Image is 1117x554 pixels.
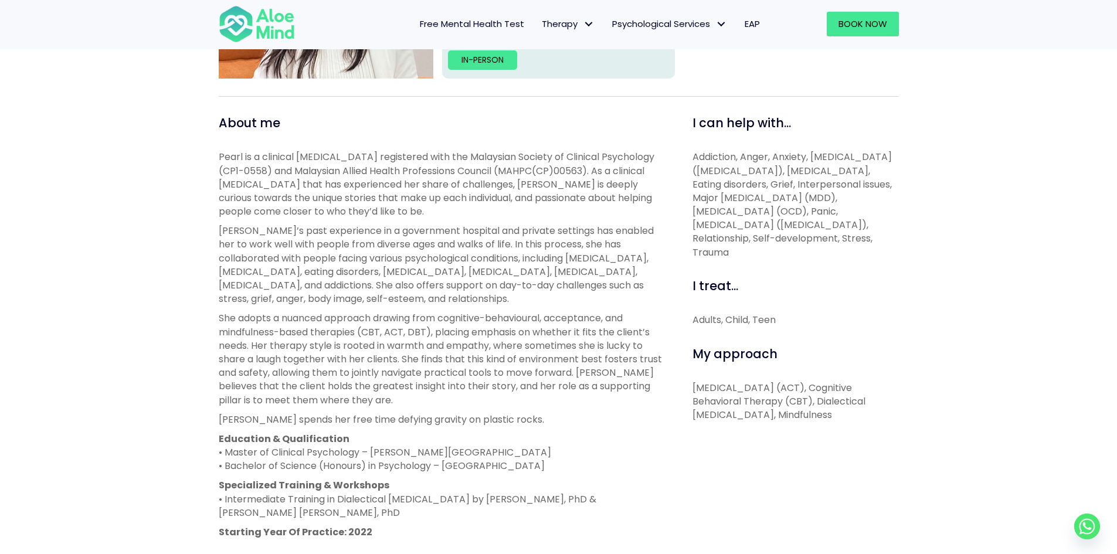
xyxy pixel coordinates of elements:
[420,18,524,30] span: Free Mental Health Test
[448,50,517,69] a: In-person
[219,5,295,43] img: Aloe mind Logo
[692,114,791,131] span: I can help with...
[692,150,892,259] span: Addiction, Anger, Anxiety, [MEDICAL_DATA] ([MEDICAL_DATA]), [MEDICAL_DATA], Eating disorders, Gri...
[219,413,666,426] p: [PERSON_NAME] spends her free time defying gravity on plastic rocks.
[310,12,769,36] nav: Menu
[692,345,778,362] span: My approach
[219,478,389,492] strong: Specialized Training & Workshops
[219,150,654,218] span: Pearl is a clinical [MEDICAL_DATA] registered with the Malaysian Society of Clinical Psychology (...
[411,12,533,36] a: Free Mental Health Test
[219,432,349,446] strong: Education & Qualification
[542,18,595,30] span: Therapy
[713,16,730,33] span: Psychological Services: submenu
[219,432,666,473] p: • Master of Clinical Psychology – [PERSON_NAME][GEOGRAPHIC_DATA] • Bachelor of Science (Honours) ...
[219,311,666,406] p: She adopts a nuanced approach drawing from cognitive-behavioural, acceptance, and mindfulness-bas...
[827,12,899,36] a: Book Now
[745,18,760,30] span: EAP
[580,16,597,33] span: Therapy: submenu
[603,12,736,36] a: Psychological ServicesPsychological Services: submenu
[219,525,372,539] strong: Starting Year Of Practice: 2022
[219,478,666,519] p: • Intermediate Training in Dialectical [MEDICAL_DATA] by [PERSON_NAME], PhD & [PERSON_NAME] [PERS...
[692,381,899,422] p: [MEDICAL_DATA] (ACT), Cognitive Behavioral Therapy (CBT), Dialectical [MEDICAL_DATA], Mindfulness
[1074,514,1100,539] a: Whatsapp
[692,313,899,327] div: Adults, Child, Teen
[692,277,738,294] span: I treat...
[612,18,727,30] span: Psychological Services
[838,18,887,30] span: Book Now
[219,114,280,131] span: About me
[219,224,666,305] p: [PERSON_NAME]’s past experience in a government hospital and private settings has enabled her to ...
[533,12,603,36] a: TherapyTherapy: submenu
[736,12,769,36] a: EAP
